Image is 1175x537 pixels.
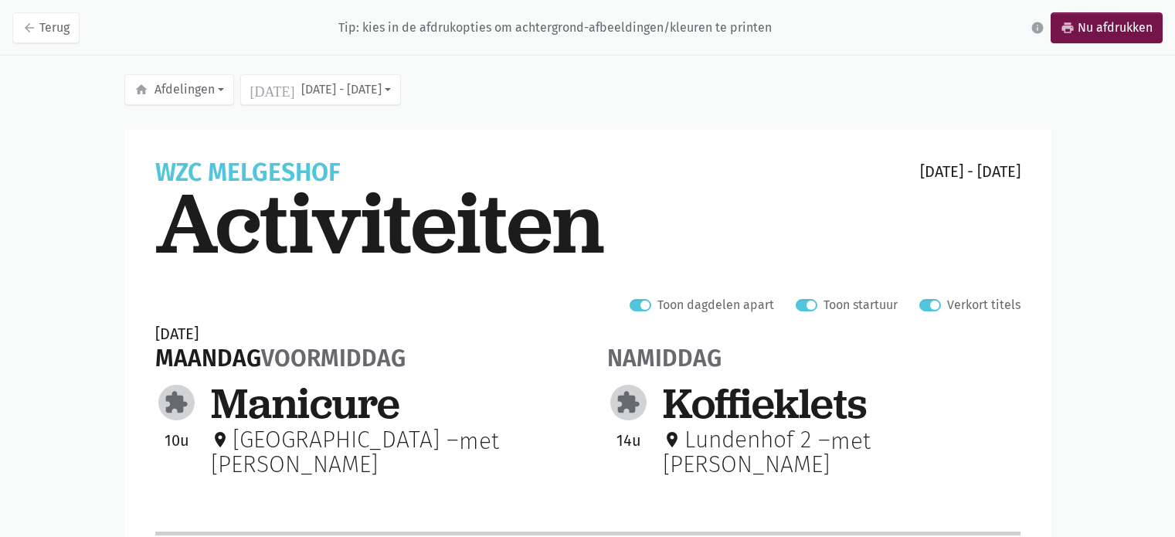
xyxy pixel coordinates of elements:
[250,83,295,97] i: [DATE]
[211,382,569,425] div: Manicure
[155,161,341,185] div: WZC melgeshof
[12,12,80,43] a: arrow_backTerug
[663,428,830,451] div: Lundenhof 2 –
[657,295,774,315] label: Toon dagdelen apart
[240,74,401,105] button: [DATE] - [DATE]
[663,430,681,449] i: place
[22,21,36,35] i: arrow_back
[947,295,1020,315] label: Verkort titels
[134,83,148,97] i: home
[616,431,641,450] span: 14u
[920,161,1020,182] div: [DATE] - [DATE]
[663,382,1020,425] div: Koffieklets
[155,182,1020,264] div: Activiteiten
[607,345,722,372] span: namiddag
[211,428,569,476] div: met [PERSON_NAME]
[211,428,459,451] div: [GEOGRAPHIC_DATA] –
[211,430,229,449] i: place
[124,74,234,105] button: Afdelingen
[1031,21,1044,35] i: info
[155,345,406,372] div: maandag
[663,428,1020,476] div: met [PERSON_NAME]
[165,431,189,450] span: 10u
[155,323,406,345] div: [DATE]
[1051,12,1163,43] a: printNu afdrukken
[261,345,406,372] span: voormiddag
[338,20,772,36] div: Tip: kies in de afdrukopties om achtergrond-afbeeldingen/kleuren te printen
[616,390,640,415] i: extension
[824,295,898,315] label: Toon startuur
[164,390,188,415] i: extension
[1061,21,1075,35] i: print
